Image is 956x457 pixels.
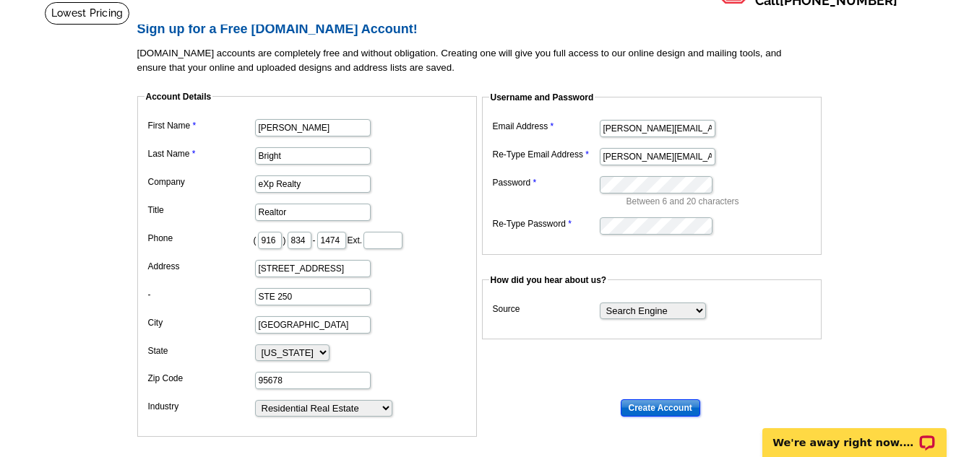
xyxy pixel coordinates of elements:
h2: Sign up for a Free [DOMAIN_NAME] Account! [137,22,831,38]
label: Last Name [148,147,254,160]
legend: Account Details [145,90,213,103]
label: State [148,344,254,357]
p: [DOMAIN_NAME] accounts are completely free and without obligation. Creating one will give you ful... [137,46,831,75]
label: Industry [148,400,254,413]
p: Between 6 and 20 characters [626,195,814,208]
legend: Username and Password [489,91,595,104]
label: Re-Type Password [493,217,598,230]
label: Company [148,175,254,188]
label: - [148,288,254,301]
label: City [148,316,254,329]
label: Address [148,260,254,273]
input: Create Account [621,399,700,417]
label: Source [493,303,598,315]
label: Zip Code [148,372,254,385]
dd: ( ) - Ext. [145,228,470,251]
label: Password [493,176,598,189]
label: Title [148,204,254,217]
label: Email Address [493,120,598,133]
label: First Name [148,119,254,132]
label: Phone [148,232,254,245]
label: Re-Type Email Address [493,148,598,161]
legend: How did you hear about us? [489,274,608,287]
iframe: LiveChat chat widget [753,412,956,457]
